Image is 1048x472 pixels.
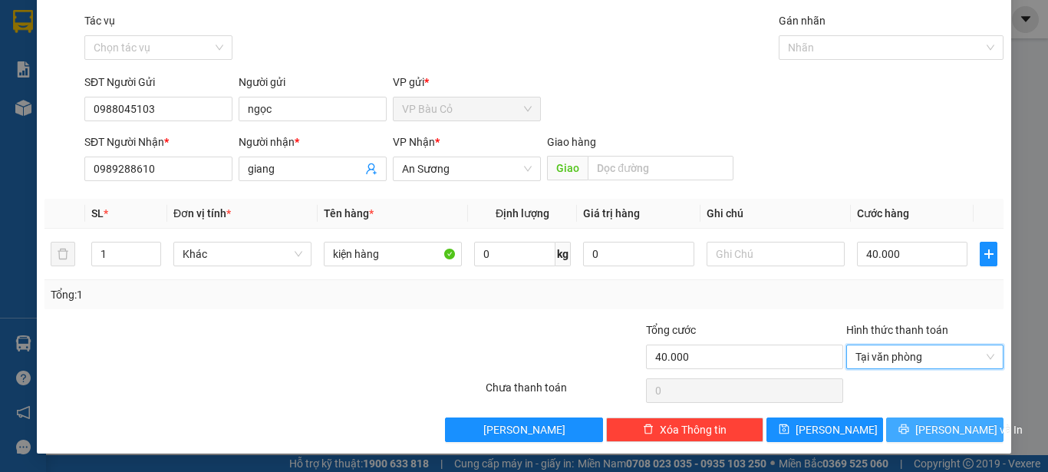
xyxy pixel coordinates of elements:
input: Ghi Chú [707,242,845,266]
div: 30.000 [12,99,140,117]
th: Ghi chú [700,199,851,229]
span: [PERSON_NAME] [483,421,565,438]
div: NHA KHOA HAPPY [13,31,137,68]
span: kg [555,242,571,266]
label: Tác vụ [84,15,115,27]
span: Tổng cước [646,324,696,336]
input: VD: Bàn, Ghế [324,242,462,266]
div: LABO ĐỨC PHÁT [148,31,272,68]
span: Tại văn phòng [855,345,994,368]
span: user-add [365,163,377,175]
span: VP Nhận [393,136,435,148]
span: CR : [12,101,35,117]
div: An Sương [148,13,272,31]
div: 0986590752 [13,68,137,90]
button: printer[PERSON_NAME] và In [886,418,1004,442]
div: VP gửi [393,74,541,91]
div: SĐT Người Gửi [84,74,232,91]
span: Xóa Thông tin [660,421,727,438]
span: plus [980,248,997,260]
button: [PERSON_NAME] [445,418,602,442]
button: deleteXóa Thông tin [606,418,763,442]
span: printer [898,424,909,436]
div: SĐT Người Nhận [84,134,232,150]
span: Định lượng [496,207,549,219]
span: VP Bàu Cỏ [402,97,532,120]
span: [PERSON_NAME] và In [915,421,1023,438]
div: 0983344428 [148,68,272,90]
span: SL [91,207,104,219]
div: Chưa thanh toán [484,379,644,406]
div: Người gửi [239,74,387,91]
div: Tổng: 1 [51,286,406,303]
input: Dọc đường [588,156,733,180]
span: Giao hàng [547,136,596,148]
span: Cước hàng [857,207,909,219]
span: [PERSON_NAME] [796,421,878,438]
span: Tên hàng [324,207,374,219]
span: Giá trị hàng [583,207,640,219]
button: save[PERSON_NAME] [766,418,884,442]
button: plus [980,242,997,266]
span: Nhận: [148,15,184,31]
label: Gán nhãn [779,15,826,27]
span: delete [643,424,654,436]
span: Giao [547,156,588,180]
label: Hình thức thanh toán [846,324,948,336]
div: Người nhận [239,134,387,150]
span: An Sương [402,157,532,180]
div: VP Bàu Cỏ [13,13,137,31]
button: delete [51,242,75,266]
span: Đơn vị tính [173,207,231,219]
input: 0 [583,242,694,266]
span: Khác [183,243,302,266]
span: save [779,424,789,436]
span: Gửi: [13,15,37,31]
